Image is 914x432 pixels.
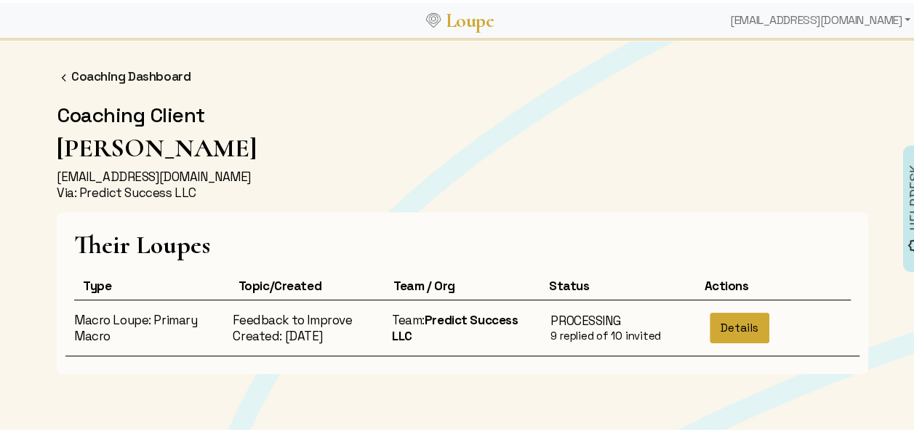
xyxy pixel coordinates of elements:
div: Macro Loupe: Primary Macro [65,309,224,341]
p: [EMAIL_ADDRESS][DOMAIN_NAME] Via: Predict Success LLC [48,166,877,198]
a: Coaching Dashboard [71,65,191,81]
div: Actions [695,275,851,291]
h2: Coaching Client [48,100,877,124]
button: Details [710,310,769,340]
div: Feedback to Improve Created: [DATE] [224,309,382,341]
h1: Their Loupes [74,227,851,257]
div: Type [74,275,230,291]
div: Topic/Created [230,275,385,291]
div: PROCESSING [550,310,691,326]
h1: [PERSON_NAME] [48,130,877,160]
img: FFFF [57,68,71,82]
div: Team: [383,309,542,341]
div: Status [540,275,696,291]
div: Team / Org [385,275,540,291]
a: Loupe [441,4,499,31]
div: 9 replied of 10 invited [550,326,691,340]
strong: Predict Success LLC [392,309,518,341]
img: Loupe Logo [426,10,441,25]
